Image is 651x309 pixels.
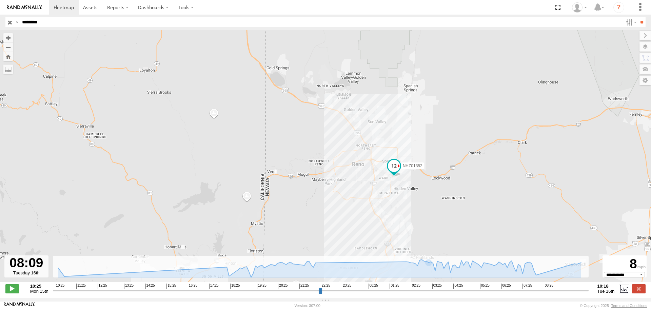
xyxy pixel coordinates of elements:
[639,76,651,85] label: Map Settings
[30,289,48,294] span: Mon 15th Sep 2025
[632,284,646,293] label: Close
[432,284,442,289] span: 03:25
[611,304,647,308] a: Terms and Conditions
[411,284,420,289] span: 02:25
[295,304,320,308] div: Version: 307.00
[5,284,19,293] label: Play/Stop
[124,284,134,289] span: 13:25
[55,284,64,289] span: 10:25
[3,52,13,61] button: Zoom Home
[544,284,553,289] span: 08:25
[369,284,378,289] span: 00:25
[623,17,638,27] label: Search Filter Options
[480,284,490,289] span: 05:25
[522,284,532,289] span: 07:25
[257,284,267,289] span: 19:25
[76,284,86,289] span: 11:25
[145,284,155,289] span: 14:25
[4,302,35,309] a: Visit our Website
[30,284,48,289] strong: 10:25
[166,284,176,289] span: 15:25
[3,33,13,42] button: Zoom in
[230,284,240,289] span: 18:25
[209,284,219,289] span: 17:25
[390,284,399,289] span: 01:25
[188,284,197,289] span: 16:25
[321,284,330,289] span: 22:25
[453,284,463,289] span: 04:25
[403,163,422,168] span: NHZ01352
[3,64,13,74] label: Measure
[570,2,589,13] div: Zulema McIntosch
[597,289,615,294] span: Tue 16th Sep 2025
[604,256,646,272] div: 8
[7,5,42,10] img: rand-logo.svg
[299,284,309,289] span: 21:25
[597,284,615,289] strong: 10:18
[501,284,511,289] span: 06:25
[98,284,107,289] span: 12:25
[342,284,351,289] span: 23:25
[580,304,647,308] div: © Copyright 2025 -
[278,284,288,289] span: 20:25
[613,2,624,13] i: ?
[3,42,13,52] button: Zoom out
[14,17,20,27] label: Search Query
